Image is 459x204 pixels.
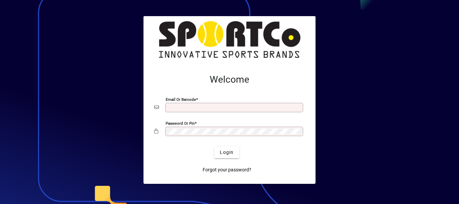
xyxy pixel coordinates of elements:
mat-label: Password or Pin [166,121,195,126]
button: Login [214,146,239,158]
h2: Welcome [154,74,305,85]
span: Login [220,149,234,156]
a: Forgot your password? [200,164,254,176]
mat-label: Email or Barcode [166,97,196,102]
span: Forgot your password? [203,166,251,173]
